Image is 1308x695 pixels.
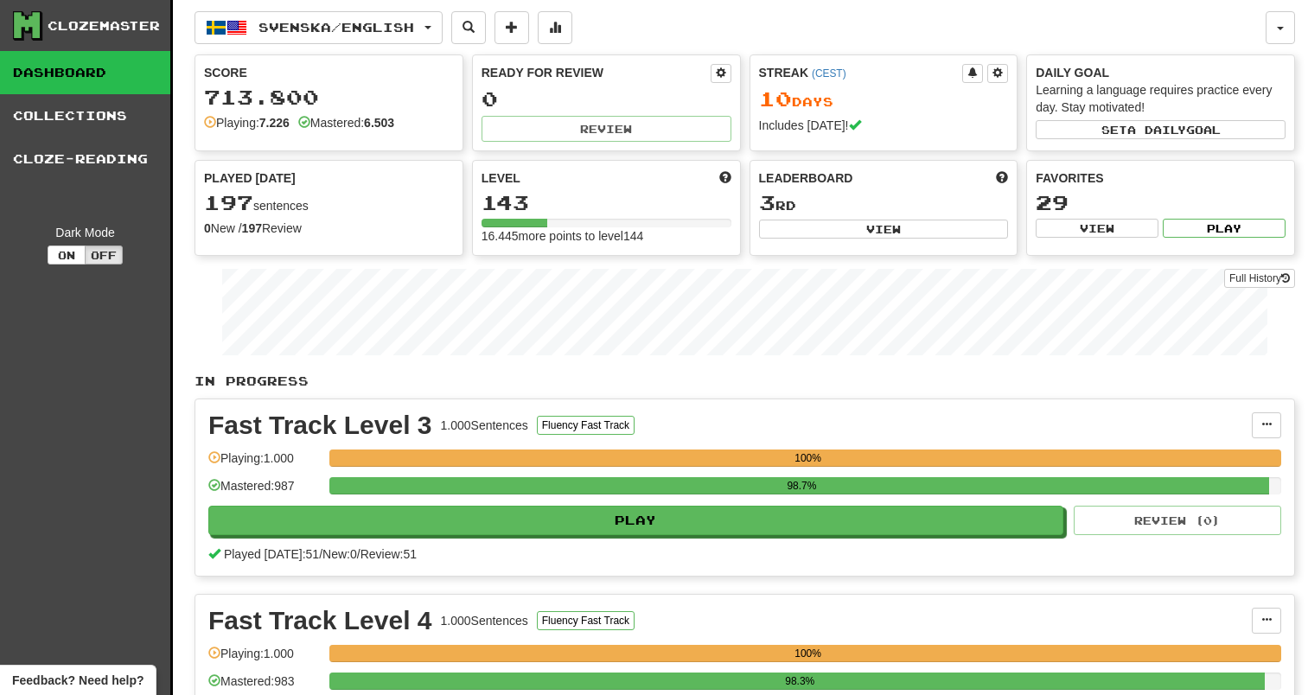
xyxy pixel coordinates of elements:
[204,192,454,214] div: sentences
[482,192,731,214] div: 143
[208,608,432,634] div: Fast Track Level 4
[759,86,792,111] span: 10
[494,11,529,44] button: Add sentence to collection
[759,169,853,187] span: Leaderboard
[812,67,846,80] a: (CEST)
[204,169,296,187] span: Played [DATE]
[1036,219,1158,238] button: View
[759,88,1009,111] div: Day s
[1036,192,1286,214] div: 29
[335,645,1281,662] div: 100%
[759,190,775,214] span: 3
[258,20,414,35] span: Svenska / English
[208,645,321,673] div: Playing: 1.000
[1074,506,1281,535] button: Review (0)
[1036,64,1286,81] div: Daily Goal
[319,547,322,561] span: /
[204,190,253,214] span: 197
[13,224,157,241] div: Dark Mode
[1127,124,1186,136] span: a daily
[204,86,454,108] div: 713.800
[1036,81,1286,116] div: Learning a language requires practice every day. Stay motivated!
[482,116,731,142] button: Review
[719,169,731,187] span: Score more points to level up
[195,373,1295,390] p: In Progress
[364,116,394,130] strong: 6.503
[85,245,123,265] button: Off
[537,416,635,435] button: Fluency Fast Track
[482,169,520,187] span: Level
[482,64,711,81] div: Ready for Review
[242,221,262,235] strong: 197
[335,477,1268,494] div: 98.7%
[204,220,454,237] div: New / Review
[1163,219,1286,238] button: Play
[451,11,486,44] button: Search sentences
[208,506,1063,535] button: Play
[208,412,432,438] div: Fast Track Level 3
[1036,120,1286,139] button: Seta dailygoal
[48,245,86,265] button: On
[1036,169,1286,187] div: Favorites
[204,64,454,81] div: Score
[208,450,321,478] div: Playing: 1.000
[298,114,394,131] div: Mastered:
[335,673,1265,690] div: 98.3%
[357,547,360,561] span: /
[204,114,290,131] div: Playing:
[48,17,160,35] div: Clozemaster
[537,611,635,630] button: Fluency Fast Track
[759,192,1009,214] div: rd
[759,64,963,81] div: Streak
[204,221,211,235] strong: 0
[208,477,321,506] div: Mastered: 987
[195,11,443,44] button: Svenska/English
[224,547,319,561] span: Played [DATE]: 51
[335,450,1281,467] div: 100%
[12,672,144,689] span: Open feedback widget
[441,612,528,629] div: 1.000 Sentences
[996,169,1008,187] span: This week in points, UTC
[538,11,572,44] button: More stats
[759,220,1009,239] button: View
[759,117,1009,134] div: Includes [DATE]!
[322,547,357,561] span: New: 0
[441,417,528,434] div: 1.000 Sentences
[482,88,731,110] div: 0
[482,227,731,245] div: 16.445 more points to level 144
[1224,269,1295,288] a: Full History
[360,547,417,561] span: Review: 51
[259,116,290,130] strong: 7.226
